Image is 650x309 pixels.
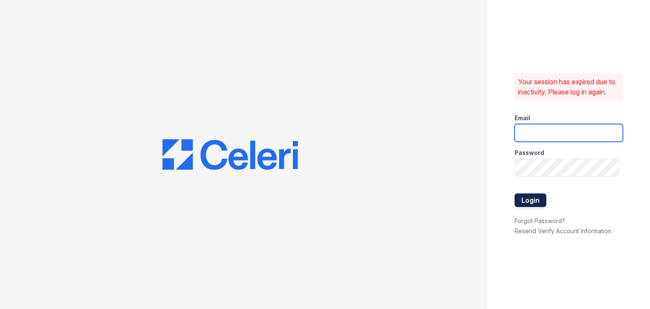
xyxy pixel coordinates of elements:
label: Password [515,149,544,157]
a: Forgot Password? [515,217,565,224]
button: Login [515,193,546,207]
label: Email [515,114,530,122]
img: CE_Logo_Blue-a8612792a0a2168367f1c8372b55b34899dd931a85d93a1a3d3e32e68fde9ad4.png [162,139,298,170]
a: Resend Verify Account Information [515,227,611,235]
p: Your session has expired due to inactivity. Please log in again. [518,77,620,97]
